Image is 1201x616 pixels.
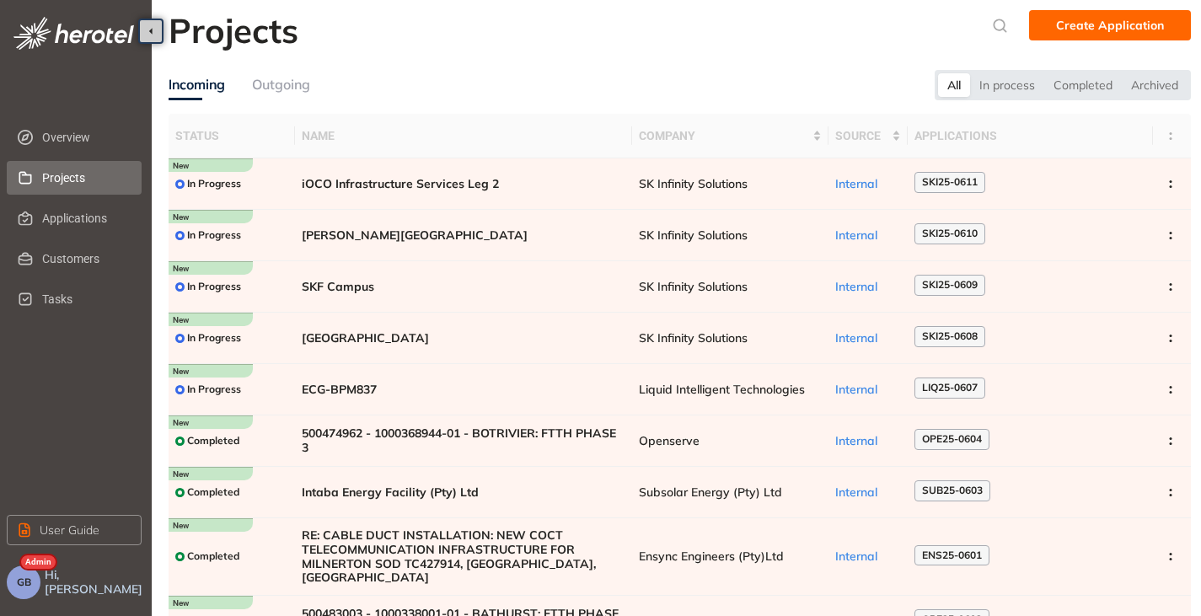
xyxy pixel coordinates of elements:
span: SKI25-0610 [922,228,978,239]
div: Internal [835,485,900,500]
div: Internal [835,280,900,294]
div: Internal [835,434,900,448]
div: Incoming [169,74,225,95]
th: Name [295,114,632,158]
span: Overview [42,121,128,154]
span: Customers [42,242,128,276]
span: Create Application [1056,16,1164,35]
div: Internal [835,177,900,191]
th: Status [169,114,295,158]
button: GB [7,565,40,599]
span: In Progress [187,383,241,395]
span: GB [17,576,31,588]
button: User Guide [7,515,142,545]
span: Company [639,126,809,145]
span: Completed [187,550,239,562]
span: SK Infinity Solutions [639,177,822,191]
h2: Projects [169,10,298,51]
span: ECG-BPM837 [302,383,625,397]
span: [GEOGRAPHIC_DATA] [302,331,625,345]
div: In process [970,73,1044,97]
th: Company [632,114,828,158]
button: Create Application [1029,10,1191,40]
div: Internal [835,331,900,345]
span: Intaba Energy Facility (Pty) Ltd [302,485,625,500]
span: SK Infinity Solutions [639,331,822,345]
span: Subsolar Energy (Pty) Ltd [639,485,822,500]
th: Applications [908,114,1154,158]
span: SKI25-0608 [922,330,978,342]
span: In Progress [187,178,241,190]
span: LIQ25-0607 [922,382,978,394]
div: Internal [835,228,900,243]
span: 500474962 - 1000368944-01 - BOTRIVIER: FTTH PHASE 3 [302,426,625,455]
span: Projects [42,161,128,195]
span: Ensync Engineers (Pty)Ltd [639,549,822,564]
span: SKI25-0611 [922,176,978,188]
span: SK Infinity Solutions [639,280,822,294]
span: [PERSON_NAME][GEOGRAPHIC_DATA] [302,228,625,243]
img: logo [13,17,134,50]
span: SUB25-0603 [922,485,983,496]
span: OPE25-0604 [922,433,982,445]
div: Completed [1044,73,1122,97]
span: In Progress [187,332,241,344]
div: Internal [835,549,900,564]
span: iOCO Infrastructure Services Leg 2 [302,177,625,191]
span: Applications [42,201,128,235]
span: Tasks [42,282,128,316]
span: Openserve [639,434,822,448]
span: User Guide [40,521,99,539]
span: ENS25-0601 [922,549,982,561]
span: In Progress [187,281,241,292]
span: Liquid Intelligent Technologies [639,383,822,397]
div: Archived [1122,73,1188,97]
span: SK Infinity Solutions [639,228,822,243]
span: In Progress [187,229,241,241]
th: Source [828,114,907,158]
span: Source [835,126,887,145]
span: Completed [187,435,239,447]
span: Hi, [PERSON_NAME] [45,568,145,597]
span: Completed [187,486,239,498]
div: Outgoing [252,74,310,95]
div: Internal [835,383,900,397]
span: SKF Campus [302,280,625,294]
div: All [938,73,970,97]
span: SKI25-0609 [922,279,978,291]
span: RE: CABLE DUCT INSTALLATION: NEW COCT TELECOMMUNICATION INFRASTRUCTURE FOR MILNERTON SOD TC427914... [302,528,625,585]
